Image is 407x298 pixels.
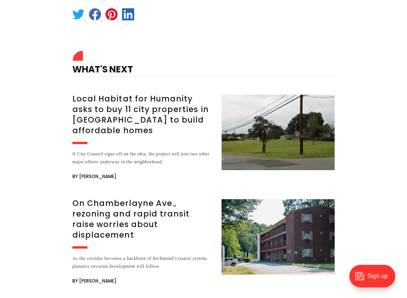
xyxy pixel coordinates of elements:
[72,198,213,240] h3: On Chamberlayne Ave., rezoning and rapid transit raise worries about displacement
[72,255,213,270] div: As the corridor becomes a backbone of Richmond’s transit system, planners envision development wi...
[72,276,116,286] span: By [PERSON_NAME]
[72,199,335,286] a: On Chamberlayne Ave., rezoning and rapid transit raise worries about displacement As the corridor...
[72,94,213,136] h3: Local Habitat for Humanity asks to buy 11 city properties in [GEOGRAPHIC_DATA] to build affordabl...
[72,53,335,77] h4: What's Next
[343,261,407,298] iframe: portal-trigger
[222,95,335,170] img: Local Habitat for Humanity asks to buy 11 city properties in Northside to build affordable homes
[72,150,213,166] div: If City Council signs off on the idea, the project will join two other major efforts underway in ...
[72,172,116,181] span: By [PERSON_NAME]
[72,95,335,181] a: Local Habitat for Humanity asks to buy 11 city properties in [GEOGRAPHIC_DATA] to build affordabl...
[222,199,335,275] img: On Chamberlayne Ave., rezoning and rapid transit raise worries about displacement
